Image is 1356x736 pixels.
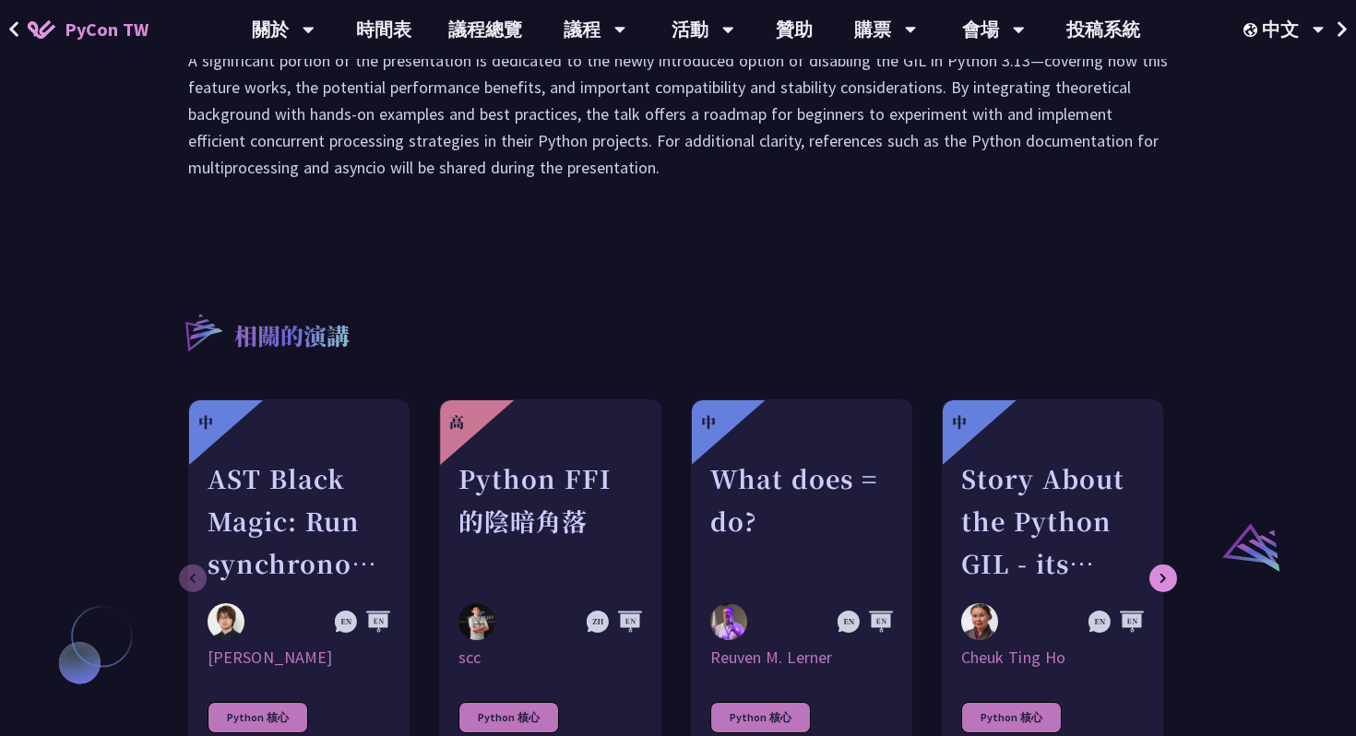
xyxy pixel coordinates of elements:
[188,47,1168,181] p: A significant portion of the presentation is dedicated to the newly introduced option of disablin...
[710,603,747,644] img: Reuven M. Lerner
[208,457,390,585] div: AST Black Magic: Run synchronous Python code on asynchronous Pyodide
[458,457,641,585] div: Python FFI 的陰暗角落
[701,411,716,433] div: 中
[65,16,149,43] span: PyCon TW
[952,411,967,433] div: 中
[961,647,1144,669] div: Cheuk Ting Ho
[9,6,167,53] a: PyCon TW
[234,319,350,356] p: 相關的演講
[710,457,893,585] div: What does = do?
[458,603,495,640] img: scc
[198,411,213,433] div: 中
[28,20,55,39] img: Home icon of PyCon TW 2025
[158,287,247,376] img: r3.8d01567.svg
[961,457,1144,585] div: Story About the Python GIL - its existance and the lack there of
[1243,23,1262,37] img: Locale Icon
[458,647,641,669] div: scc
[458,702,559,733] div: Python 核心
[449,411,464,433] div: 高
[961,603,998,640] img: Cheuk Ting Ho
[208,647,390,669] div: [PERSON_NAME]
[208,603,244,640] img: Yuichiro Tachibana
[208,702,308,733] div: Python 核心
[710,647,893,669] div: Reuven M. Lerner
[961,702,1062,733] div: Python 核心
[710,702,811,733] div: Python 核心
